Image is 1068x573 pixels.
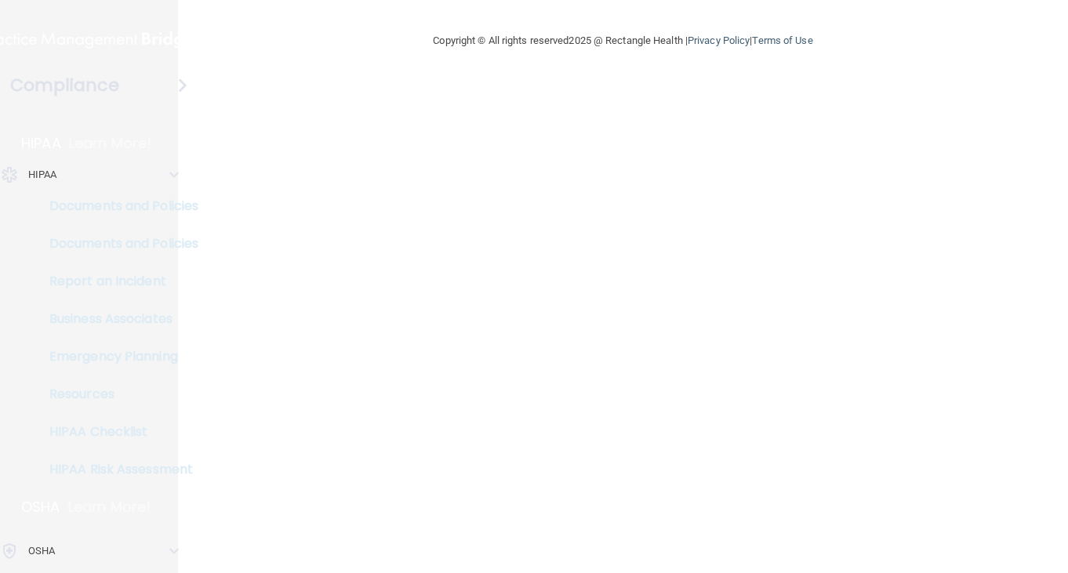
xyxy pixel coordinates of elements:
p: Documents and Policies [10,198,224,214]
p: Documents and Policies [10,236,224,252]
p: Business Associates [10,311,224,327]
p: Resources [10,386,224,402]
p: HIPAA [28,165,57,184]
p: HIPAA Risk Assessment [10,462,224,477]
p: OSHA [28,542,55,560]
p: Report an Incident [10,274,224,289]
p: HIPAA [21,134,61,153]
p: Learn More! [69,134,152,153]
div: Copyright © All rights reserved 2025 @ Rectangle Health | | [337,16,910,66]
h4: Compliance [10,74,119,96]
a: Terms of Use [752,34,812,46]
p: OSHA [21,498,60,517]
p: Emergency Planning [10,349,224,364]
a: Privacy Policy [688,34,750,46]
p: HIPAA Checklist [10,424,224,440]
p: Learn More! [68,498,151,517]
